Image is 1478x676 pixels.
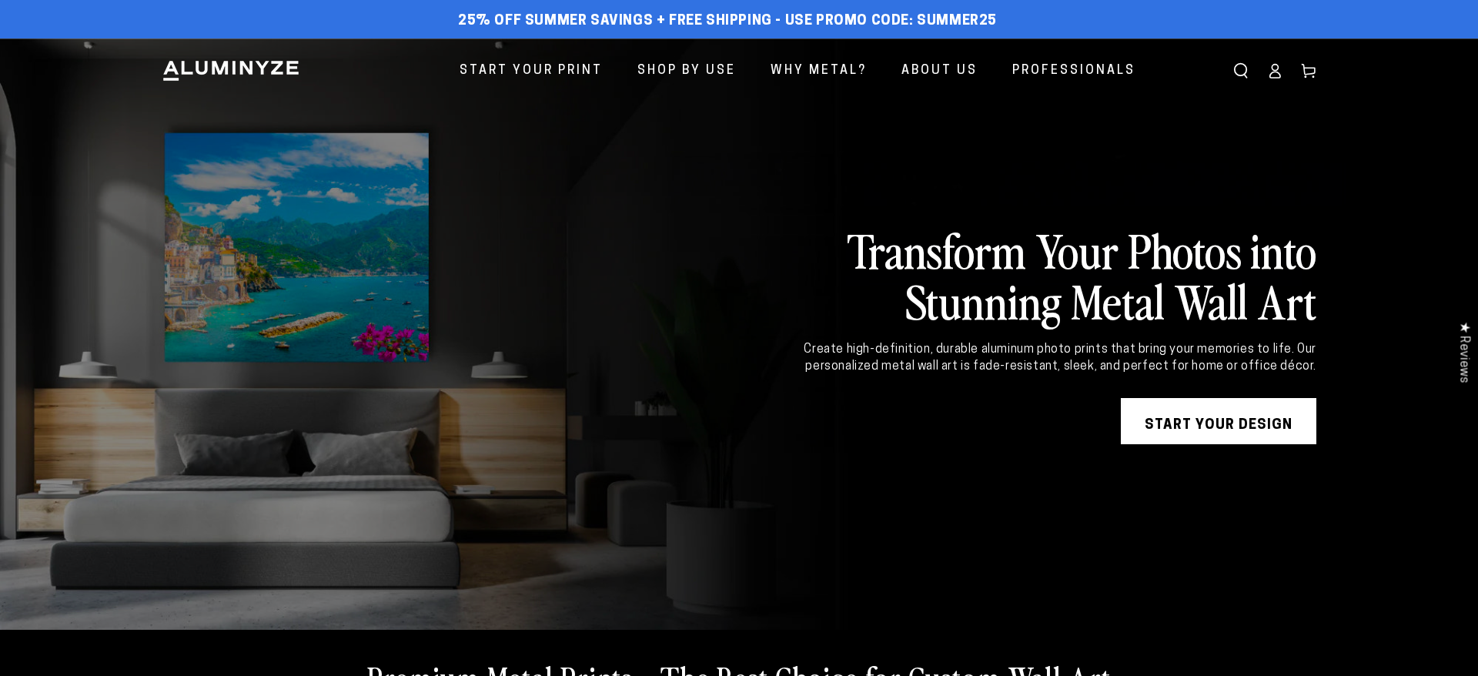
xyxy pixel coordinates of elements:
a: START YOUR DESIGN [1121,398,1316,444]
div: Create high-definition, durable aluminum photo prints that bring your memories to life. Our perso... [757,341,1316,376]
span: Shop By Use [637,60,736,82]
a: Shop By Use [626,51,747,92]
span: Professionals [1012,60,1135,82]
span: Start Your Print [460,60,603,82]
a: Why Metal? [759,51,878,92]
summary: Search our site [1224,54,1258,88]
a: Start Your Print [448,51,614,92]
h2: Transform Your Photos into Stunning Metal Wall Art [757,224,1316,326]
span: Why Metal? [771,60,867,82]
a: Professionals [1001,51,1147,92]
div: Click to open Judge.me floating reviews tab [1449,310,1478,395]
span: 25% off Summer Savings + Free Shipping - Use Promo Code: SUMMER25 [458,13,997,30]
a: About Us [890,51,989,92]
img: Aluminyze [162,59,300,82]
span: About Us [901,60,978,82]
